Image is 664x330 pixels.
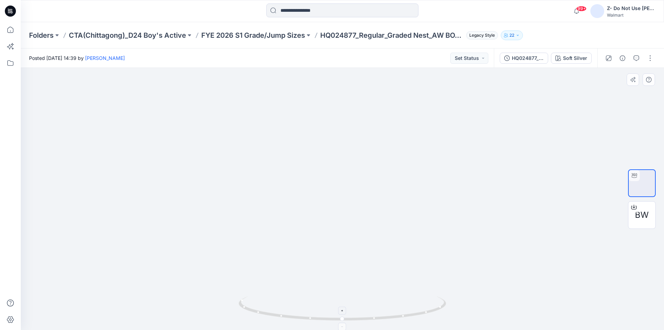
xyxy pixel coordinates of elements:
[635,209,649,221] span: BW
[69,30,186,40] a: CTA(Chittagong)_D24 Boy's Active
[607,12,655,18] div: Walmart
[576,6,587,11] span: 99+
[607,4,655,12] div: Z- Do Not Use [PERSON_NAME]
[563,54,587,62] div: Soft Silver
[500,53,548,64] button: HQ024877_BOY TWOFER SHORT_ INSEAM 5 [PERSON_NAME]
[466,31,498,39] span: Legacy Style
[512,54,544,62] div: HQ024877_BOY TWOFER SHORT_ INSEAM 5 [PERSON_NAME]
[85,55,125,61] a: [PERSON_NAME]
[29,30,54,40] a: Folders
[617,53,628,64] button: Details
[320,30,463,40] p: HQ024877_Regular_Graded Nest_AW BOY TWOFER SHORT
[463,30,498,40] button: Legacy Style
[590,4,604,18] img: avatar
[509,32,514,39] p: 22
[29,54,125,62] span: Posted [DATE] 14:39 by
[501,30,523,40] button: 22
[201,30,305,40] a: FYE 2026 S1 Grade/Jump Sizes
[551,53,592,64] button: Soft Silver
